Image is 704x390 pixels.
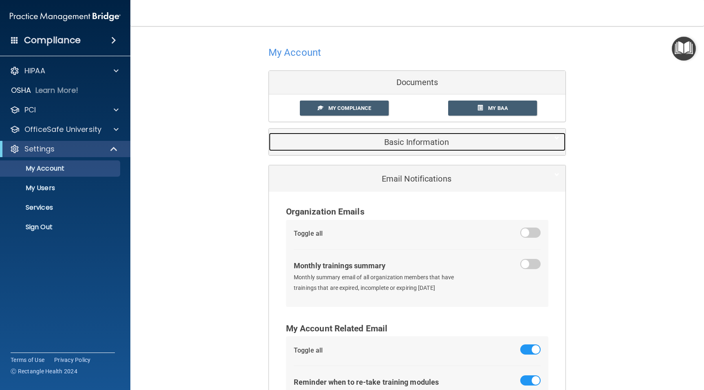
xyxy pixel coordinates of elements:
a: Terms of Use [11,356,44,364]
div: Monthly trainings summary [294,259,386,272]
p: HIPAA [24,66,45,76]
a: HIPAA [10,66,119,76]
h5: Email Notifications [275,174,535,183]
div: Documents [269,71,565,94]
h4: Compliance [24,35,81,46]
p: Learn More! [35,85,79,95]
p: Sign Out [5,223,117,231]
h5: Basic Information [275,138,535,147]
button: Open Resource Center [672,37,696,61]
a: PCI [10,105,119,115]
div: Organization Emails [286,204,549,220]
div: Toggle all [294,228,323,240]
a: Settings [10,144,118,154]
img: PMB logo [10,9,121,25]
p: Settings [24,144,55,154]
h4: My Account [268,47,321,58]
p: My Users [5,184,117,192]
span: My Compliance [328,105,371,111]
p: OfficeSafe University [24,125,101,134]
div: My Account Related Email [286,321,549,337]
div: Toggle all [294,344,323,357]
p: OSHA [11,85,31,95]
p: My Account [5,164,117,173]
p: PCI [24,105,36,115]
a: Privacy Policy [54,356,91,364]
a: OfficeSafe University [10,125,119,134]
p: Monthly summary email of all organization members that have trainings that are expired, incomplet... [294,272,466,294]
a: Email Notifications [275,169,559,188]
p: Services [5,204,117,212]
span: Ⓒ Rectangle Health 2024 [11,367,77,375]
a: Basic Information [275,133,559,151]
div: Reminder when to re-take training modules [294,375,439,389]
span: My BAA [488,105,508,111]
